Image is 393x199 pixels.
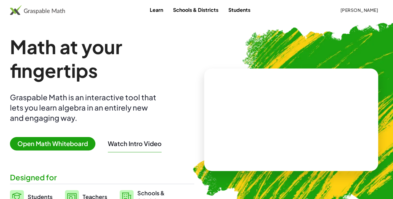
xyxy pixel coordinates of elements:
[108,140,162,148] button: Watch Intro Video
[10,141,100,147] a: Open Math Whiteboard
[223,4,255,16] a: Students
[244,96,338,143] video: What is this? This is dynamic math notation. Dynamic math notation plays a central role in how Gr...
[168,4,223,16] a: Schools & Districts
[335,4,383,16] button: [PERSON_NAME]
[145,4,168,16] a: Learn
[10,92,159,123] div: Graspable Math is an interactive tool that lets you learn algebra in an entirely new and engaging...
[10,137,95,150] span: Open Math Whiteboard
[10,172,194,182] div: Designed for
[340,7,378,13] span: [PERSON_NAME]
[10,35,194,82] h1: Math at your fingertips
